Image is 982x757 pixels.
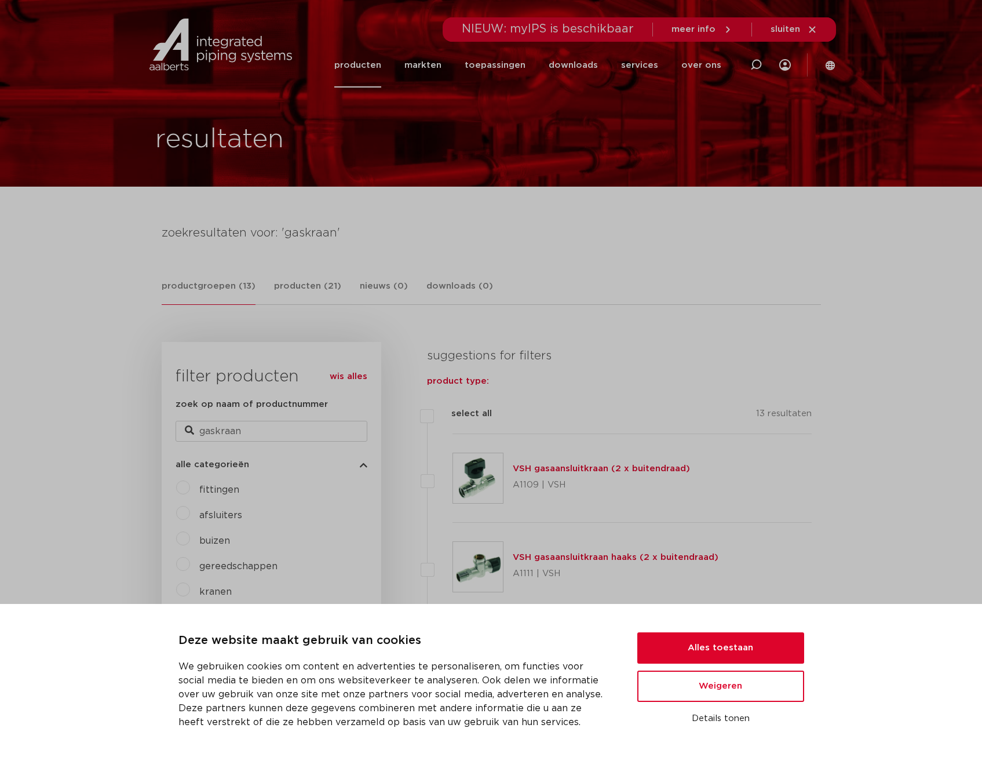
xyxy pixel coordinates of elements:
a: fittingen [199,485,239,494]
a: markten [404,43,441,88]
span: meer info [671,25,715,34]
a: sluiten [771,24,817,35]
a: producten [334,43,381,88]
h3: filter producten [176,365,367,388]
button: Weigeren [637,671,804,702]
a: afsluiters [199,511,242,520]
p: A1111 | VSH [513,565,718,583]
a: downloads [549,43,598,88]
p: 13 resultaten [756,407,812,425]
img: Thumbnail for VSH gasaansluitkraan haaks (2 x buitendraad) [453,542,503,592]
a: nieuws (0) [360,279,408,304]
img: Thumbnail for VSH gasaansluitkraan (2 x buitendraad) [453,453,503,503]
a: producten (21) [274,279,341,304]
h4: suggestions for filters [427,347,812,365]
a: wis alles [330,370,367,384]
h1: resultaten [155,121,284,158]
a: product type: [427,374,812,388]
a: productgroepen (13) [162,279,255,305]
a: toepassingen [465,43,525,88]
nav: Menu [334,43,721,88]
p: A1109 | VSH [513,476,690,494]
button: Alles toestaan [637,632,804,664]
a: meer info [671,24,733,35]
button: Details tonen [637,709,804,729]
span: sluiten [771,25,800,34]
label: zoek op naam of productnummer [176,398,328,412]
a: kranen [199,587,232,596]
a: buizen [199,536,230,545]
button: alle categorieën [176,460,367,469]
span: NIEUW: myIPS is beschikbaar [462,23,634,35]
a: services [621,43,658,88]
input: zoeken [176,421,367,442]
a: VSH gasaansluitkraan (2 x buitendraad) [513,464,690,473]
a: downloads (0) [426,279,493,304]
p: We gebruiken cookies om content en advertenties te personaliseren, om functies voor social media ... [178,660,609,729]
a: gereedschappen [199,562,278,571]
p: Deze website maakt gebruik van cookies [178,632,609,650]
label: select all [434,407,492,421]
h4: zoekresultaten voor: 'gaskraan' [162,224,821,242]
span: alle categorieën [176,460,249,469]
a: over ons [681,43,721,88]
a: VSH gasaansluitkraan haaks (2 x buitendraad) [513,553,718,562]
